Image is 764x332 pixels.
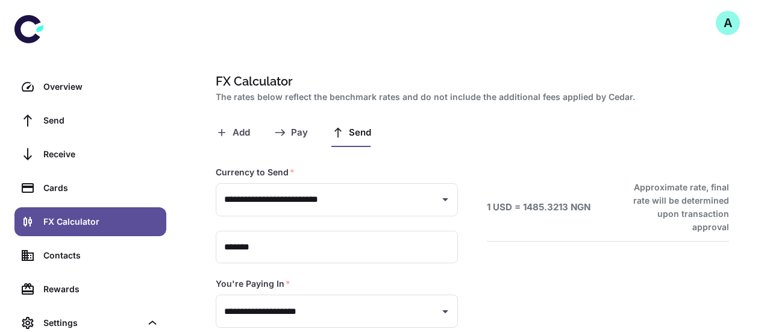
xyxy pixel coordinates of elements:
[14,72,166,101] a: Overview
[216,90,724,104] h2: The rates below reflect the benchmark rates and do not include the additional fees applied by Cedar.
[14,140,166,169] a: Receive
[487,201,590,215] h6: 1 USD = 1485.3213 NGN
[43,249,159,262] div: Contacts
[216,278,290,290] label: You're Paying In
[43,181,159,195] div: Cards
[43,148,159,161] div: Receive
[437,303,454,320] button: Open
[349,127,371,139] span: Send
[43,215,159,228] div: FX Calculator
[216,72,724,90] h1: FX Calculator
[620,181,729,234] h6: Approximate rate, final rate will be determined upon transaction approval
[233,127,250,139] span: Add
[14,207,166,236] a: FX Calculator
[216,166,295,178] label: Currency to Send
[437,191,454,208] button: Open
[291,127,308,139] span: Pay
[14,174,166,202] a: Cards
[716,11,740,35] button: A
[14,241,166,270] a: Contacts
[43,80,159,93] div: Overview
[14,275,166,304] a: Rewards
[43,316,141,330] div: Settings
[43,114,159,127] div: Send
[14,106,166,135] a: Send
[43,283,159,296] div: Rewards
